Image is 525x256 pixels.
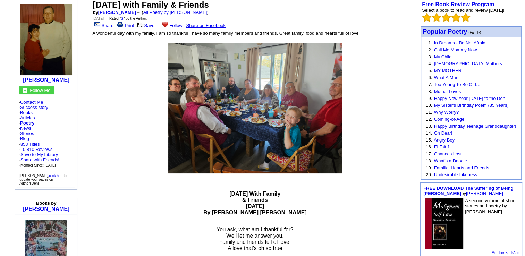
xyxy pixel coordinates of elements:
[136,23,154,28] a: Save
[46,216,46,219] img: shim.gif
[428,54,432,59] font: 3.
[136,10,209,15] font: → ( )
[426,151,432,156] font: 17.
[434,151,462,156] a: Chances Lost
[423,29,467,35] a: Popular Poetry
[426,123,432,129] font: 13.
[428,40,432,45] font: 1.
[23,77,69,83] a: [PERSON_NAME]
[428,68,432,73] font: 5.
[434,54,452,59] a: My Child
[136,22,144,27] img: library.gif
[162,21,168,27] img: heart.gif
[19,152,59,168] font: · · ·
[20,100,43,105] a: Contact Me
[492,251,519,255] a: Member BookAds
[426,144,432,150] font: 16.
[116,23,134,28] a: Print
[428,82,432,87] font: 7.
[434,172,477,177] a: Undesirable Likeness
[19,100,74,168] font: · · · · · · · ·
[434,40,485,45] a: In Dreams - Be Not Afraid
[20,142,40,147] a: 858 Titles
[168,43,342,173] img: 369106.jpg
[20,105,48,110] a: Success story
[434,123,516,129] a: Happy Birthday Teenage Granddaughter!
[98,10,136,15] a: [PERSON_NAME]
[36,200,57,206] b: Books by
[423,186,513,196] font: by
[422,8,505,13] font: Select a book to read and review [DATE]!
[434,117,464,122] a: Coming-of-Age
[161,23,183,28] a: Follow
[30,87,50,93] a: Follow Me
[20,147,53,152] a: 10,810 Reviews
[426,103,432,108] font: 10.
[423,28,467,35] font: Popular Poetry
[30,88,50,93] font: Follow Me
[432,13,441,22] img: bigemptystars.png
[19,142,59,168] font: · ·
[434,158,467,163] a: What's a Doodle
[434,61,502,66] a: [DEMOGRAPHIC_DATA] Mothers
[434,165,493,170] a: Familial Hearts and Friends...
[20,136,29,141] a: Blog
[20,157,59,162] a: Share with Friends!
[426,172,432,177] font: 20.
[20,120,34,126] a: Poetry
[426,165,432,170] font: 19.
[434,68,462,73] a: MY MOTHER
[434,96,505,101] a: Happy New Year [DATE] to the Den
[20,131,34,136] a: Stories
[93,10,136,15] font: by
[428,47,432,52] font: 2.
[466,191,503,196] a: [PERSON_NAME]
[422,13,431,22] img: bigemptystars.png
[434,75,460,80] a: What A Man!
[434,103,509,108] a: My Sister's Birthday Poem (85 Years)
[20,126,32,131] a: News
[434,89,461,94] a: Mutual Loves
[468,31,481,34] font: (Family)
[426,130,432,136] font: 14.
[434,82,480,87] a: Too Young To Be Old…
[117,22,123,27] img: print.gif
[94,22,100,27] img: share_page.gif
[93,23,114,28] a: Share
[20,110,33,115] a: Books
[109,17,147,20] font: Rated " " by the Author.
[451,13,460,22] img: bigemptystars.png
[93,17,104,20] font: [DATE]
[23,206,69,212] a: [PERSON_NAME]
[426,117,432,122] font: 12.
[434,137,455,143] a: Angry Boy
[428,61,432,66] font: 4.
[422,1,494,7] a: Free Book Review Program
[434,144,450,150] a: ELF # 1
[423,186,513,196] a: FREE DOWNLOAD The Suffering of Being [PERSON_NAME]
[461,13,470,22] img: bigemptystars.png
[428,89,432,94] font: 8.
[186,23,226,28] a: Share on Facebook
[426,137,432,143] font: 15.
[49,174,63,178] a: click here
[442,13,451,22] img: bigemptystars.png
[19,174,67,185] font: [PERSON_NAME], to update your pages on AuthorsDen!
[425,198,463,249] img: 12245.jpg
[20,115,35,120] a: Articles
[428,75,432,80] font: 6.
[428,96,432,101] font: 9.
[434,130,452,136] a: Oh Dear!
[20,163,56,167] font: Member Since: [DATE]
[465,198,516,214] font: A second volume of short stories and poetry by [PERSON_NAME].
[121,17,124,20] a: G
[20,152,58,157] a: Save to My Library
[426,158,432,163] font: 18.
[93,31,360,36] font: A wonderful day with my family. I am so thankful I have so many family members and friends. Great...
[203,191,307,215] b: [DATE] With Family & Friends [DATE] By [PERSON_NAME] [PERSON_NAME]
[20,4,72,75] img: 47590.jpg
[434,110,459,115] a: Why Worry?
[426,110,432,115] font: 11.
